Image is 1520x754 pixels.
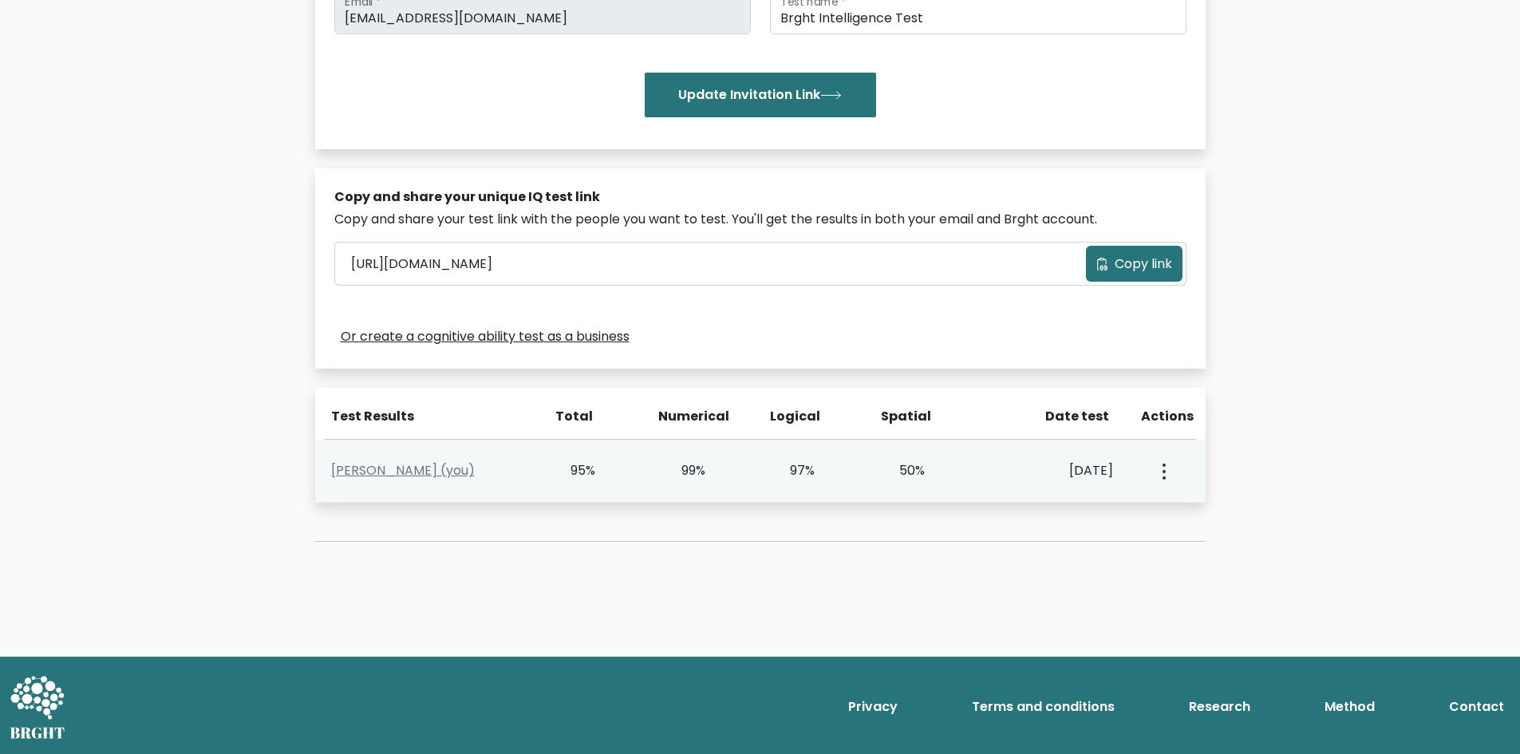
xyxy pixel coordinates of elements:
[331,407,528,426] div: Test Results
[1182,691,1257,723] a: Research
[881,407,927,426] div: Spatial
[334,210,1186,229] div: Copy and share your test link with the people you want to test. You'll get the results in both yo...
[842,691,904,723] a: Privacy
[551,461,596,480] div: 95%
[770,407,816,426] div: Logical
[1443,691,1510,723] a: Contact
[1141,407,1196,426] div: Actions
[1318,691,1381,723] a: Method
[645,73,876,117] button: Update Invitation Link
[993,407,1122,426] div: Date test
[770,461,815,480] div: 97%
[341,327,630,346] a: Or create a cognitive ability test as a business
[547,407,594,426] div: Total
[1115,255,1172,274] span: Copy link
[989,461,1113,480] div: [DATE]
[658,407,705,426] div: Numerical
[879,461,925,480] div: 50%
[660,461,705,480] div: 99%
[334,188,1186,207] div: Copy and share your unique IQ test link
[965,691,1121,723] a: Terms and conditions
[1086,246,1182,282] button: Copy link
[331,461,475,480] a: [PERSON_NAME] (you)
